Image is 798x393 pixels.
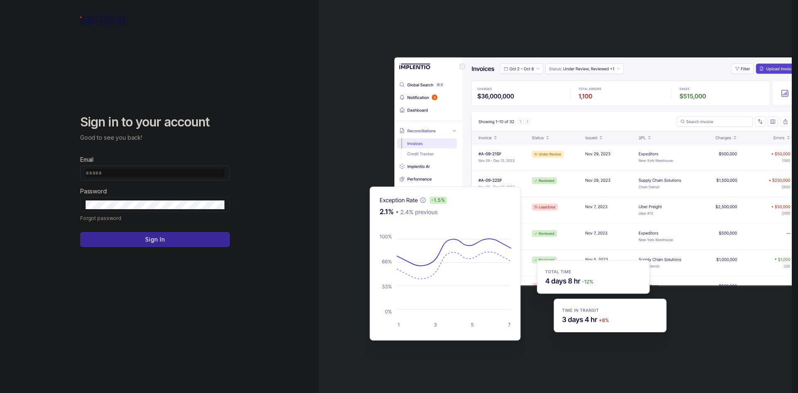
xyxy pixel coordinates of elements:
label: Email [80,156,94,164]
h2: Sign in to your account [80,114,230,131]
img: logo [80,17,126,25]
p: Sign In [145,235,165,244]
p: Good to see you back! [80,133,230,142]
button: Sign In [80,232,230,247]
a: Link Forgot password [80,214,121,222]
label: Password [80,187,107,195]
p: Forgot password [80,214,121,222]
